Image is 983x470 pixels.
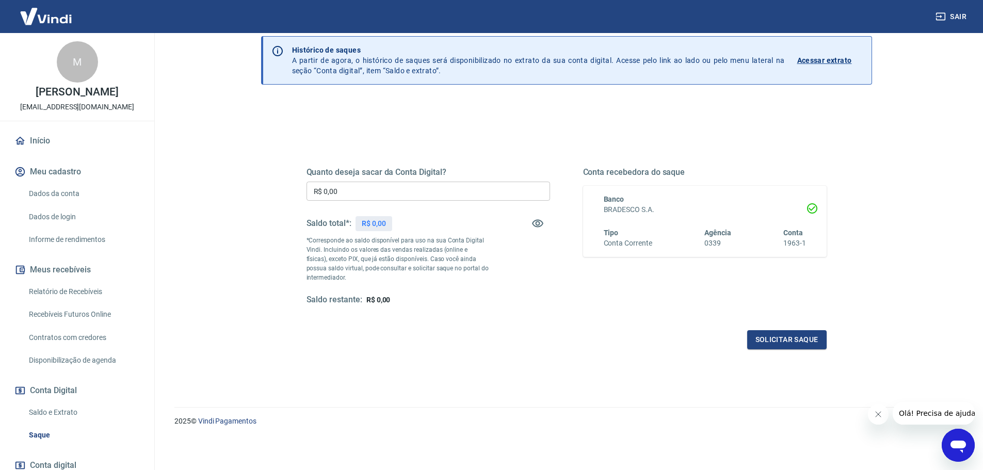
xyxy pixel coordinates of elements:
[20,102,134,112] p: [EMAIL_ADDRESS][DOMAIN_NAME]
[25,304,142,325] a: Recebíveis Futuros Online
[25,229,142,250] a: Informe de rendimentos
[25,281,142,302] a: Relatório de Recebíveis
[25,425,142,446] a: Saque
[747,330,827,349] button: Solicitar saque
[366,296,391,304] span: R$ 0,00
[292,45,785,76] p: A partir de agora, o histórico de saques será disponibilizado no extrato da sua conta digital. Ac...
[307,167,550,177] h5: Quanto deseja sacar da Conta Digital?
[704,229,731,237] span: Agência
[604,238,652,249] h6: Conta Corrente
[893,402,975,425] iframe: Mensagem da empresa
[307,295,362,305] h5: Saldo restante:
[25,206,142,228] a: Dados de login
[36,87,118,98] p: [PERSON_NAME]
[12,258,142,281] button: Meus recebíveis
[12,1,79,32] img: Vindi
[25,183,142,204] a: Dados da conta
[797,45,863,76] a: Acessar extrato
[583,167,827,177] h5: Conta recebedora do saque
[25,327,142,348] a: Contratos com credores
[12,160,142,183] button: Meu cadastro
[797,55,852,66] p: Acessar extrato
[174,416,958,427] p: 2025 ©
[198,417,256,425] a: Vindi Pagamentos
[25,350,142,371] a: Disponibilização de agenda
[704,238,731,249] h6: 0339
[307,236,489,282] p: *Corresponde ao saldo disponível para uso na sua Conta Digital Vindi. Incluindo os valores das ve...
[6,7,87,15] span: Olá! Precisa de ajuda?
[12,379,142,402] button: Conta Digital
[604,204,806,215] h6: BRADESCO S.A.
[12,129,142,152] a: Início
[783,229,803,237] span: Conta
[604,229,619,237] span: Tipo
[25,402,142,423] a: Saldo e Extrato
[57,41,98,83] div: M
[604,195,624,203] span: Banco
[307,218,351,229] h5: Saldo total*:
[292,45,785,55] p: Histórico de saques
[362,218,386,229] p: R$ 0,00
[942,429,975,462] iframe: Botão para abrir a janela de mensagens
[933,7,971,26] button: Sair
[868,404,889,425] iframe: Fechar mensagem
[783,238,806,249] h6: 1963-1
